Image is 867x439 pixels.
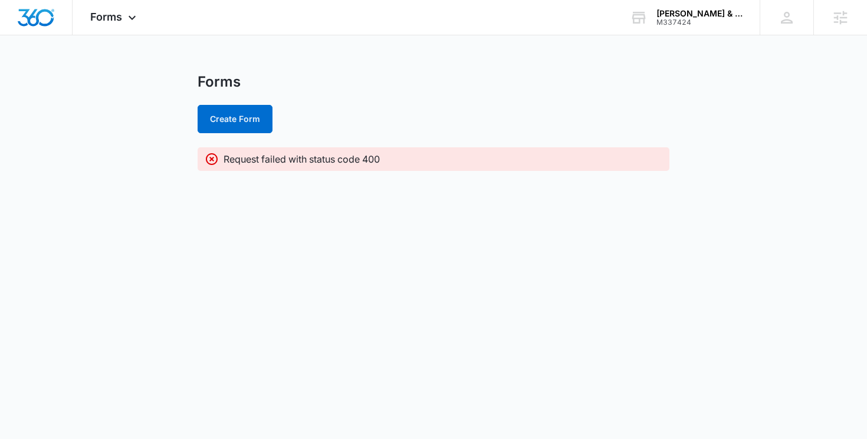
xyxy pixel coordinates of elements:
[224,152,380,166] p: Request failed with status code 400
[198,105,272,133] button: Create Form
[90,11,122,23] span: Forms
[656,18,743,27] div: account id
[198,73,241,91] h1: Forms
[656,9,743,18] div: account name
